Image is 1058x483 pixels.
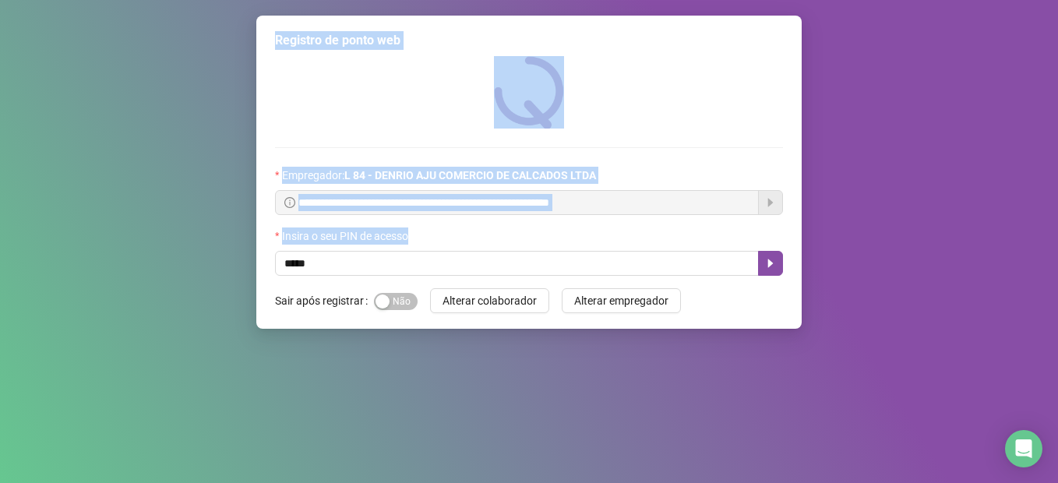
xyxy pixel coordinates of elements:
[443,292,537,309] span: Alterar colaborador
[764,257,777,270] span: caret-right
[1005,430,1042,467] div: Open Intercom Messenger
[275,288,374,313] label: Sair após registrar
[494,56,564,129] img: QRPoint
[574,292,668,309] span: Alterar empregador
[282,167,596,184] span: Empregador :
[284,197,295,208] span: info-circle
[430,288,549,313] button: Alterar colaborador
[562,288,681,313] button: Alterar empregador
[275,31,783,50] div: Registro de ponto web
[275,227,418,245] label: Insira o seu PIN de acesso
[344,169,596,182] strong: L 84 - DENRIO AJU COMERCIO DE CALCADOS LTDA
